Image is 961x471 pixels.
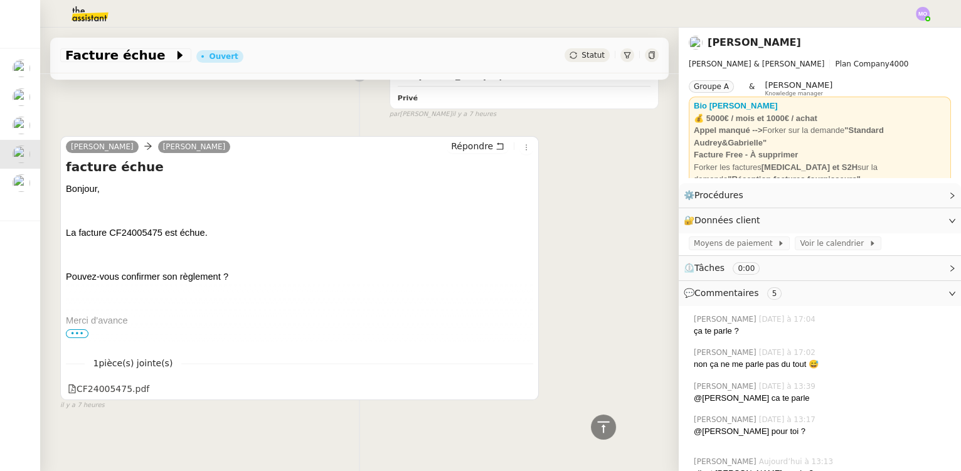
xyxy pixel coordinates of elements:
div: 🔐Données client [679,208,961,233]
span: Moyens de paiement [694,237,777,250]
span: [PERSON_NAME] & [PERSON_NAME] [689,60,824,68]
span: [PERSON_NAME] [765,80,832,90]
app-user-label: Knowledge manager [765,80,832,97]
span: [PERSON_NAME] [694,381,759,392]
strong: [MEDICAL_DATA] et S2H [762,162,857,172]
div: Ouvert [209,53,238,60]
div: CF24005475.pdf [68,382,149,396]
span: pièce(s) jointe(s) [98,358,173,368]
a: Bio [PERSON_NAME] [694,101,778,110]
a: [PERSON_NAME] [708,36,801,48]
span: La facture CF24005475 est échue. [66,228,208,238]
span: Tâches [694,263,725,273]
blockquote: @[PERSON_NAME] pour toi ? [694,425,951,438]
span: par [390,109,400,120]
span: Plan Company [835,60,889,68]
span: Pouvez-vous confirmer son règlement ? [66,272,228,282]
span: ⏲️ [684,263,770,273]
span: Procédures [694,190,743,200]
nz-tag: Groupe A [689,80,734,93]
div: non ça ne me parle pas du tout 😅 [694,358,951,371]
span: [PERSON_NAME] [694,347,759,358]
h4: facture échue [66,158,533,176]
span: 1 [85,356,182,371]
div: ça te parle ? [694,325,951,337]
span: Voir le calendrier [800,237,868,250]
span: Aujourd’hui à 13:13 [759,456,836,467]
img: users%2FfjlNmCTkLiVoA3HQjY3GA5JXGxb2%2Favatar%2Fstarofservice_97480retdsc0392.png [689,36,703,50]
a: [PERSON_NAME] [66,141,139,152]
span: Commentaires [694,288,758,298]
span: [PERSON_NAME] [694,414,759,425]
button: Répondre [447,139,509,153]
strong: Appel manqué --> [694,125,762,135]
strong: Facture Free - À supprimer [694,150,798,159]
strong: "Standard Audrey&Gabrielle" [694,125,884,147]
span: & [749,80,755,97]
div: @[PERSON_NAME] ca te parle [694,392,951,405]
small: [PERSON_NAME] [390,109,496,120]
span: [DATE] à 13:39 [759,381,818,392]
span: [DATE] à 17:04 [759,314,818,325]
span: 🔐 [684,213,765,228]
nz-tag: 5 [767,287,782,300]
img: users%2FSg6jQljroSUGpSfKFUOPmUmNaZ23%2Favatar%2FUntitled.png [13,174,30,192]
span: 4000 [889,60,909,68]
span: Données client [694,215,760,225]
span: ⚙️ [684,188,749,203]
div: ⏲️Tâches 0:00 [679,256,961,280]
span: il y a 7 heures [452,109,496,120]
nz-tag: 0:00 [733,262,760,275]
span: Répondre [451,140,493,152]
span: 💬 [684,288,787,298]
span: [DATE] à 17:02 [759,347,818,358]
span: [DATE] à 13:17 [759,414,818,425]
img: svg [916,7,930,21]
span: Bonjour, [66,184,100,194]
span: Merci d’avance [66,315,128,325]
a: [PERSON_NAME] [158,141,231,152]
b: Privé [398,94,418,102]
div: Forker sur la demande [694,124,946,149]
strong: "Réception factures fournisseurs" [728,174,861,184]
span: Facture échue [65,49,174,61]
span: [PERSON_NAME] [694,456,759,467]
strong: 💰 5000€ / mois et 1000€ / achat [694,114,817,123]
span: ••• [66,329,88,338]
span: [PERSON_NAME] [694,314,759,325]
span: il y a 7 heures [60,400,105,411]
div: client [PERSON_NAME] maybe? [398,70,650,82]
div: 💬Commentaires 5 [679,281,961,305]
img: users%2FSg6jQljroSUGpSfKFUOPmUmNaZ23%2Favatar%2FUntitled.png [13,88,30,106]
img: users%2FSg6jQljroSUGpSfKFUOPmUmNaZ23%2Favatar%2FUntitled.png [13,60,30,77]
div: Forker les factures sur la demande [694,161,946,186]
span: Statut [581,51,605,60]
div: ⚙️Procédures [679,183,961,208]
img: users%2FfjlNmCTkLiVoA3HQjY3GA5JXGxb2%2Favatar%2Fstarofservice_97480retdsc0392.png [13,117,30,134]
img: users%2FfjlNmCTkLiVoA3HQjY3GA5JXGxb2%2Favatar%2Fstarofservice_97480retdsc0392.png [13,146,30,163]
span: Knowledge manager [765,90,823,97]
